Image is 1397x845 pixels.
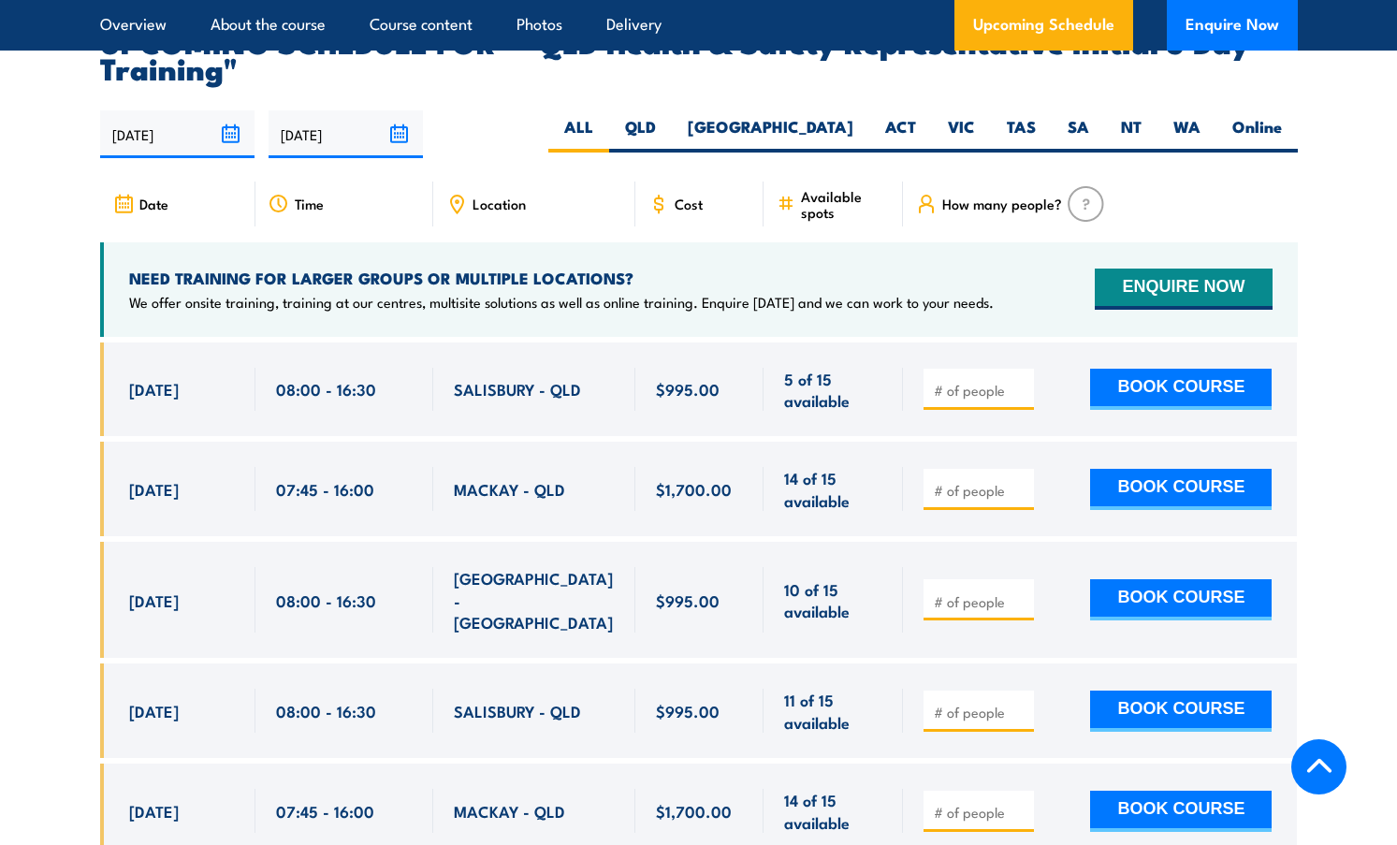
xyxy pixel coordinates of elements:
[1090,369,1272,410] button: BOOK COURSE
[129,590,179,611] span: [DATE]
[454,478,565,500] span: MACKAY - QLD
[276,800,374,822] span: 07:45 - 16:00
[454,800,565,822] span: MACKAY - QLD
[276,700,376,721] span: 08:00 - 16:30
[1090,791,1272,832] button: BOOK COURSE
[801,188,890,220] span: Available spots
[1095,269,1272,310] button: ENQUIRE NOW
[1216,116,1298,153] label: Online
[269,110,423,158] input: To date
[1157,116,1216,153] label: WA
[934,381,1027,400] input: # of people
[129,268,994,288] h4: NEED TRAINING FOR LARGER GROUPS OR MULTIPLE LOCATIONS?
[100,28,1298,80] h2: UPCOMING SCHEDULE FOR - "QLD Health & Safety Representative Initial 5 Day Training"
[656,590,720,611] span: $995.00
[675,196,703,211] span: Cost
[784,689,882,733] span: 11 of 15 available
[932,116,991,153] label: VIC
[784,578,882,622] span: 10 of 15 available
[454,567,615,633] span: [GEOGRAPHIC_DATA] - [GEOGRAPHIC_DATA]
[1090,579,1272,620] button: BOOK COURSE
[454,700,581,721] span: SALISBURY - QLD
[656,378,720,400] span: $995.00
[656,478,732,500] span: $1,700.00
[276,478,374,500] span: 07:45 - 16:00
[934,481,1027,500] input: # of people
[942,196,1062,211] span: How many people?
[656,700,720,721] span: $995.00
[129,700,179,721] span: [DATE]
[784,467,882,511] span: 14 of 15 available
[129,293,994,312] p: We offer onsite training, training at our centres, multisite solutions as well as online training...
[656,800,732,822] span: $1,700.00
[548,116,609,153] label: ALL
[276,590,376,611] span: 08:00 - 16:30
[934,592,1027,611] input: # of people
[1105,116,1157,153] label: NT
[139,196,168,211] span: Date
[1090,691,1272,732] button: BOOK COURSE
[784,789,882,833] span: 14 of 15 available
[672,116,869,153] label: [GEOGRAPHIC_DATA]
[1090,469,1272,510] button: BOOK COURSE
[1052,116,1105,153] label: SA
[934,703,1027,721] input: # of people
[869,116,932,153] label: ACT
[100,110,255,158] input: From date
[609,116,672,153] label: QLD
[129,478,179,500] span: [DATE]
[454,378,581,400] span: SALISBURY - QLD
[934,803,1027,822] input: # of people
[276,378,376,400] span: 08:00 - 16:30
[473,196,526,211] span: Location
[295,196,324,211] span: Time
[129,800,179,822] span: [DATE]
[784,368,882,412] span: 5 of 15 available
[991,116,1052,153] label: TAS
[129,378,179,400] span: [DATE]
